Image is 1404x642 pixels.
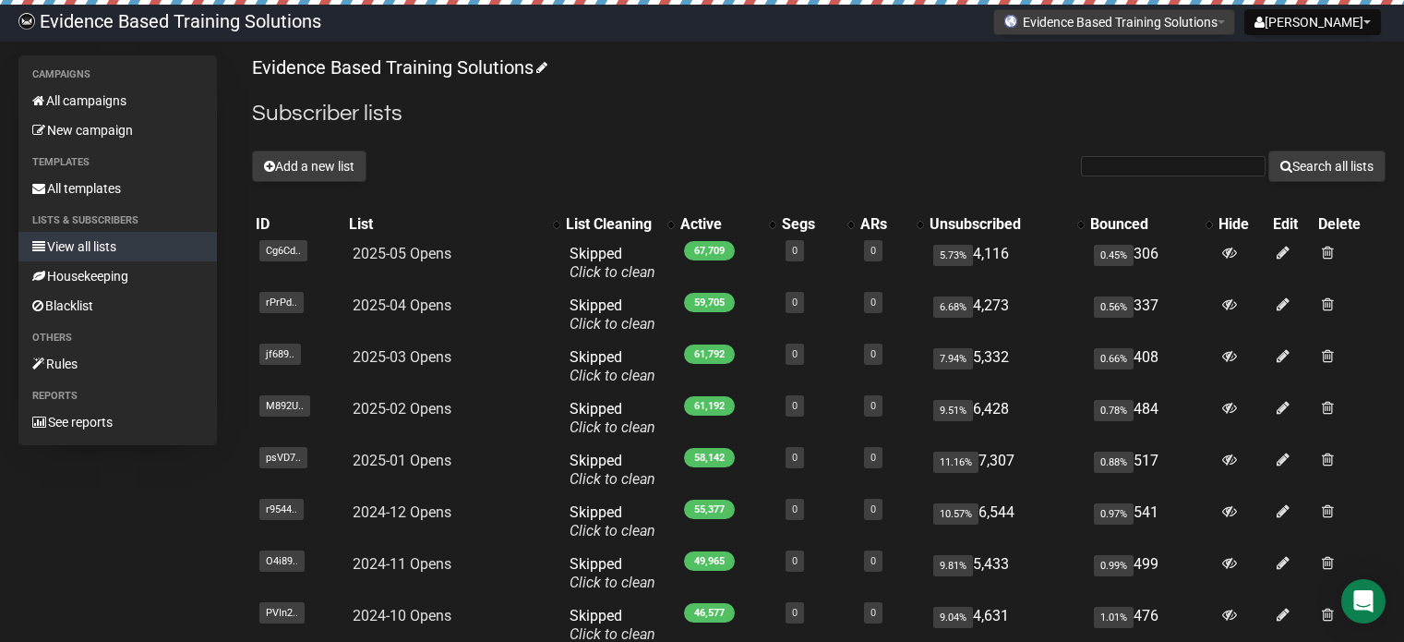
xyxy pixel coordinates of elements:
[259,240,307,261] span: Cg6Cd..
[926,393,1087,444] td: 6,428
[870,348,876,360] a: 0
[684,345,735,364] span: 61,792
[353,245,451,262] a: 2025-05 Opens
[792,452,798,464] a: 0
[1090,215,1196,234] div: Bounced
[778,212,857,237] th: Segs: No sort applied, activate to apply an ascending sort
[570,555,655,591] span: Skipped
[680,215,759,234] div: Active
[860,215,907,234] div: ARs
[792,297,798,309] a: 0
[570,367,655,384] a: Click to clean
[933,245,973,266] span: 5.73%
[1215,212,1268,237] th: Hide: No sort applied, sorting is disabled
[570,263,655,281] a: Click to clean
[792,400,798,412] a: 0
[353,400,451,418] a: 2025-02 Opens
[562,212,677,237] th: List Cleaning: No sort applied, activate to apply an ascending sort
[1094,555,1134,576] span: 0.99%
[926,496,1087,548] td: 6,544
[933,452,978,473] span: 11.16%
[1094,297,1134,318] span: 0.56%
[570,418,655,436] a: Click to clean
[259,499,304,520] span: r9544..
[926,548,1087,600] td: 5,433
[684,241,735,260] span: 67,709
[677,212,777,237] th: Active: No sort applied, activate to apply an ascending sort
[1086,237,1215,289] td: 306
[259,395,310,417] span: M892U..
[18,291,217,321] a: Blacklist
[18,115,217,145] a: New campaign
[18,385,217,407] li: Reports
[1244,9,1381,35] button: [PERSON_NAME]
[1086,289,1215,341] td: 337
[259,447,307,468] span: psVD7..
[933,297,973,318] span: 6.68%
[857,212,926,237] th: ARs: No sort applied, activate to apply an ascending sort
[1341,579,1386,624] div: Open Intercom Messenger
[259,344,301,365] span: jf689..
[1003,14,1018,29] img: favicons
[1268,151,1386,182] button: Search all lists
[1318,215,1382,234] div: Delete
[1094,452,1134,473] span: 0.88%
[933,503,978,525] span: 10.57%
[926,289,1087,341] td: 4,273
[870,245,876,257] a: 0
[684,551,735,571] span: 49,965
[18,232,217,261] a: View all lists
[256,215,342,234] div: ID
[926,444,1087,496] td: 7,307
[349,215,545,234] div: List
[684,396,735,416] span: 61,192
[18,407,217,437] a: See reports
[1269,212,1315,237] th: Edit: No sort applied, sorting is disabled
[570,400,655,436] span: Skipped
[570,470,655,488] a: Click to clean
[1086,548,1215,600] td: 499
[353,348,451,366] a: 2025-03 Opens
[570,245,655,281] span: Skipped
[18,151,217,174] li: Templates
[870,400,876,412] a: 0
[1086,341,1215,393] td: 408
[870,452,876,464] a: 0
[926,212,1087,237] th: Unsubscribed: No sort applied, activate to apply an ascending sort
[792,348,798,360] a: 0
[792,607,798,619] a: 0
[18,327,217,349] li: Others
[353,452,451,469] a: 2025-01 Opens
[259,602,305,624] span: PVIn2..
[18,210,217,232] li: Lists & subscribers
[1094,245,1134,266] span: 0.45%
[1086,212,1215,237] th: Bounced: No sort applied, activate to apply an ascending sort
[259,292,304,313] span: rPrPd..
[353,503,451,521] a: 2024-12 Opens
[570,315,655,333] a: Click to clean
[933,607,973,628] span: 9.04%
[1094,400,1134,421] span: 0.78%
[870,607,876,619] a: 0
[252,56,545,79] a: Evidence Based Training Solutions
[18,174,217,203] a: All templates
[684,500,735,519] span: 55,377
[570,348,655,384] span: Skipped
[252,97,1386,130] h2: Subscriber lists
[926,341,1087,393] td: 5,332
[926,237,1087,289] td: 4,116
[933,555,973,576] span: 9.81%
[792,555,798,567] a: 0
[1273,215,1312,234] div: Edit
[792,503,798,515] a: 0
[1094,607,1134,628] span: 1.01%
[570,574,655,591] a: Click to clean
[1094,503,1134,525] span: 0.97%
[684,448,735,467] span: 58,142
[18,261,217,291] a: Housekeeping
[353,555,451,573] a: 2024-11 Opens
[1094,348,1134,369] span: 0.66%
[870,503,876,515] a: 0
[930,215,1069,234] div: Unsubscribed
[782,215,838,234] div: Segs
